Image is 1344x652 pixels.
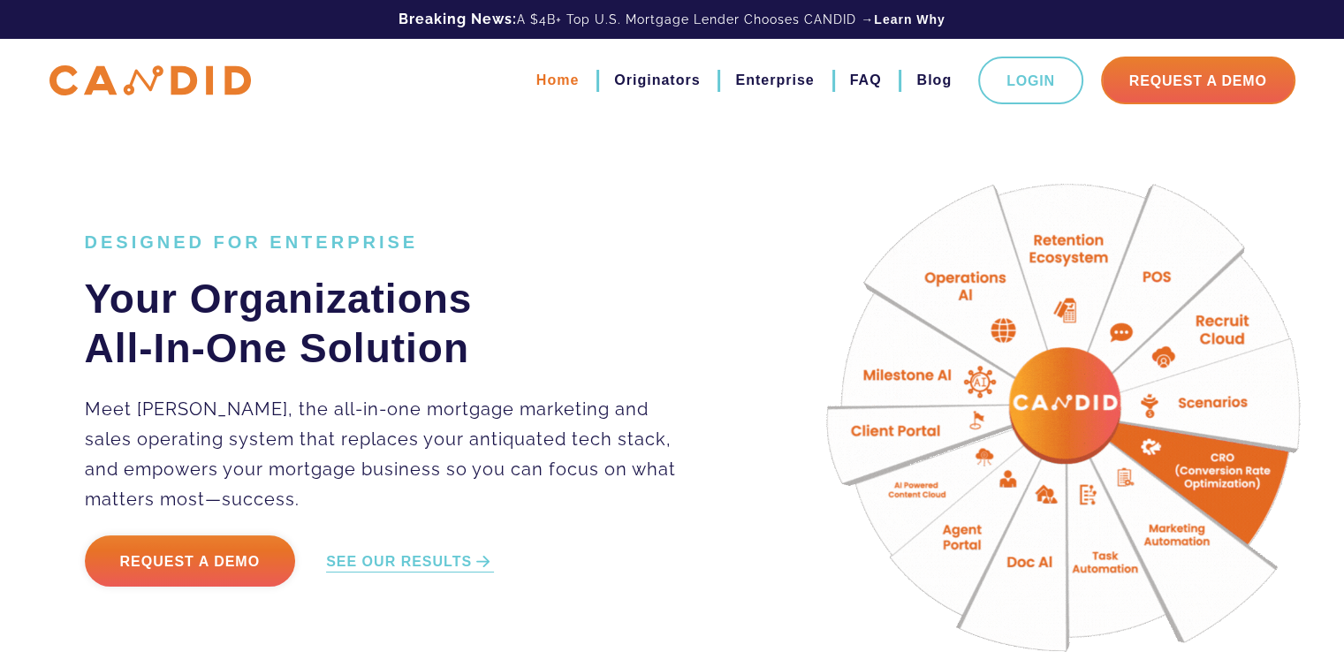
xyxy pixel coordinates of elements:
[85,231,697,253] h1: DESIGNED FOR ENTERPRISE
[1101,57,1295,104] a: Request A Demo
[874,11,945,28] a: Learn Why
[536,65,579,95] a: Home
[85,394,697,514] p: Meet [PERSON_NAME], the all-in-one mortgage marketing and sales operating system that replaces yo...
[735,65,814,95] a: Enterprise
[326,552,494,572] a: SEE OUR RESULTS
[850,65,882,95] a: FAQ
[399,11,517,27] b: Breaking News:
[916,65,952,95] a: Blog
[85,274,697,373] h2: Your Organizations All-In-One Solution
[614,65,700,95] a: Originators
[49,65,251,96] img: CANDID APP
[85,535,296,587] a: Request a Demo
[978,57,1083,104] a: Login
